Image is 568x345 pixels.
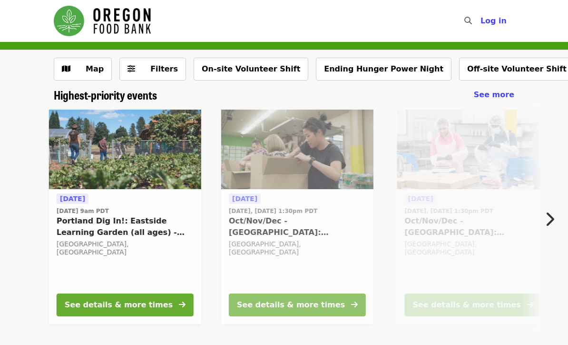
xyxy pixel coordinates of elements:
[412,299,520,311] div: See details & more times
[229,207,317,215] time: [DATE], [DATE] 1:30pm PDT
[62,64,70,73] i: map icon
[57,207,109,215] time: [DATE] 9am PDT
[316,58,451,81] button: Ending Hunger Power Night
[397,110,549,324] a: See details for "Oct/Nov/Dec - Beaverton: Repack/Sort (age 10+)"
[221,110,373,190] img: Oct/Nov/Dec - Portland: Repack/Sort (age 8+) organized by Oregon Food Bank
[404,240,541,256] div: [GEOGRAPHIC_DATA], [GEOGRAPHIC_DATA]
[404,207,493,215] time: [DATE], [DATE] 1:30pm PDT
[474,90,514,99] span: See more
[65,299,173,311] div: See details & more times
[57,294,194,316] button: See details & more times
[397,110,549,190] img: Oct/Nov/Dec - Beaverton: Repack/Sort (age 10+) organized by Oregon Food Bank
[351,300,358,309] i: arrow-right icon
[54,58,112,81] button: Show map view
[408,195,433,203] span: [DATE]
[480,16,507,25] span: Log in
[60,195,85,203] span: [DATE]
[404,294,541,316] button: See details & more times
[119,58,186,81] button: Filters (0 selected)
[474,89,514,101] a: See more
[194,58,308,81] button: On-site Volunteer Shift
[54,86,157,103] span: Highest-priority events
[179,300,186,309] i: arrow-right icon
[478,10,485,32] input: Search
[57,215,194,238] span: Portland Dig In!: Eastside Learning Garden (all ages) - Aug/Sept/Oct
[49,110,201,190] img: Portland Dig In!: Eastside Learning Garden (all ages) - Aug/Sept/Oct organized by Oregon Food Bank
[57,240,194,256] div: [GEOGRAPHIC_DATA], [GEOGRAPHIC_DATA]
[537,206,568,233] button: Next item
[473,11,514,30] button: Log in
[237,299,345,311] div: See details & more times
[54,88,157,102] a: Highest-priority events
[46,88,522,102] div: Highest-priority events
[54,6,151,36] img: Oregon Food Bank - Home
[150,64,178,73] span: Filters
[464,16,472,25] i: search icon
[404,215,541,238] span: Oct/Nov/Dec - [GEOGRAPHIC_DATA]: Repack/Sort (age [DEMOGRAPHIC_DATA]+)
[49,110,201,324] a: See details for "Portland Dig In!: Eastside Learning Garden (all ages) - Aug/Sept/Oct"
[229,294,366,316] button: See details & more times
[545,210,554,228] i: chevron-right icon
[127,64,135,73] i: sliders-h icon
[232,195,257,203] span: [DATE]
[229,215,366,238] span: Oct/Nov/Dec - [GEOGRAPHIC_DATA]: Repack/Sort (age [DEMOGRAPHIC_DATA]+)
[221,110,373,324] a: See details for "Oct/Nov/Dec - Portland: Repack/Sort (age 8+)"
[86,64,104,73] span: Map
[229,240,366,256] div: [GEOGRAPHIC_DATA], [GEOGRAPHIC_DATA]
